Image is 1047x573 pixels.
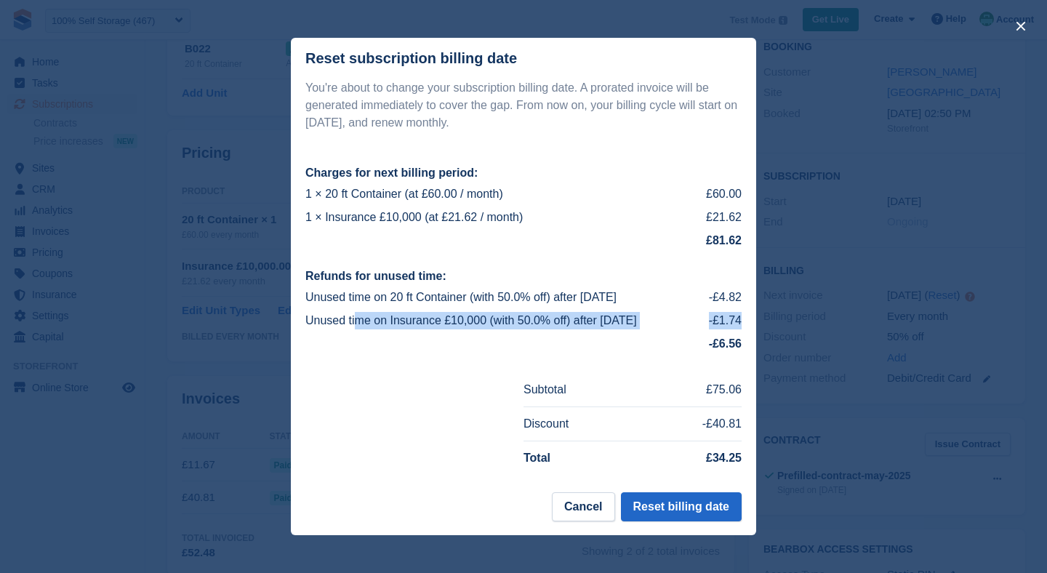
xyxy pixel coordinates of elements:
[305,167,742,180] h2: Charges for next billing period:
[709,337,742,350] strong: -£6.56
[706,234,742,247] strong: £81.62
[681,183,742,206] td: £60.00
[552,492,614,521] button: Cancel
[681,206,742,229] td: £21.62
[305,309,702,332] td: Unused time on Insurance £10,000 (with 50.0% off) after [DATE]
[305,50,517,67] div: Reset subscription billing date
[1009,15,1032,38] button: close
[523,373,640,406] td: Subtotal
[621,492,742,521] button: Reset billing date
[702,286,742,309] td: -£4.82
[640,407,742,441] td: -£40.81
[523,452,550,464] strong: Total
[305,183,681,206] td: 1 × 20 ft Container (at £60.00 / month)
[305,206,681,229] td: 1 × Insurance £10,000 (at £21.62 / month)
[305,270,742,283] h2: Refunds for unused time:
[640,373,742,406] td: £75.06
[305,79,742,132] p: You're about to change your subscription billing date. A prorated invoice will be generated immed...
[706,452,742,464] strong: £34.25
[523,407,640,441] td: Discount
[305,286,702,309] td: Unused time on 20 ft Container (with 50.0% off) after [DATE]
[702,309,742,332] td: -£1.74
